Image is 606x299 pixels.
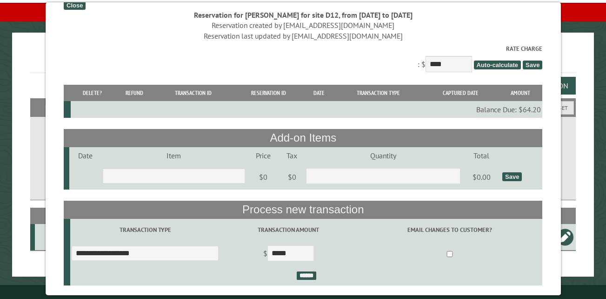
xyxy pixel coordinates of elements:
th: Transaction ID [154,85,232,101]
label: Email changes to customer? [358,225,541,234]
div: : $ [64,44,542,75]
div: Close [64,1,86,10]
label: Transaction Type [72,225,219,234]
td: $0 [246,164,279,190]
span: Auto-calculate [473,61,521,69]
td: Tax [280,147,305,164]
th: Site [35,208,78,224]
td: Total [462,147,500,164]
td: Date [69,147,101,164]
th: Transaction Type [333,85,423,101]
div: D12 [39,232,76,242]
td: Quantity [305,147,462,164]
label: Transaction Amount [222,225,355,234]
span: Save [523,61,542,69]
div: Reservation for [PERSON_NAME] for site D12, from [DATE] to [DATE] [64,10,542,20]
th: Reservation ID [232,85,305,101]
td: $ [220,241,356,267]
th: Captured Date [423,85,498,101]
div: Reservation created by [EMAIL_ADDRESS][DOMAIN_NAME] [64,20,542,30]
td: Price [246,147,279,164]
th: Date [305,85,333,101]
h2: Filters [30,98,576,116]
div: Reservation last updated by [EMAIL_ADDRESS][DOMAIN_NAME] [64,31,542,41]
th: Amount [498,85,542,101]
td: $0 [280,164,305,190]
th: Refund [114,85,154,101]
h1: Reservations [30,48,576,73]
th: Add-on Items [64,129,542,147]
div: Save [502,172,522,181]
td: Item [101,147,246,164]
td: Balance Due: $64.20 [70,101,542,118]
td: $0.00 [462,164,500,190]
th: Process new transaction [64,201,542,218]
th: Delete? [70,85,113,101]
label: Rate Charge [64,44,542,53]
